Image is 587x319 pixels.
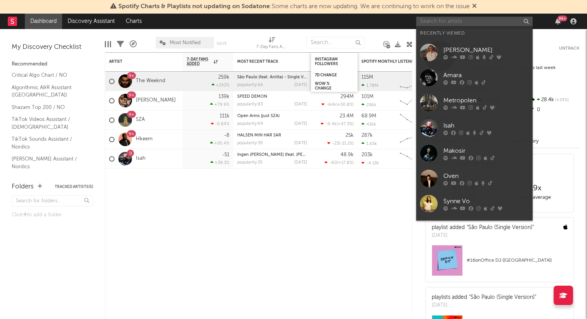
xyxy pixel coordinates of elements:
div: WoW % Change [315,81,342,91]
a: SPEED DEMON [237,95,267,99]
a: [PERSON_NAME] [416,40,533,65]
a: Amara [416,65,533,90]
div: 0 [528,105,579,115]
span: : Some charts are now updating. We are continuing to work on the issue [118,3,470,10]
a: Algorithmic A&R Assistant ([GEOGRAPHIC_DATA]) [12,83,85,99]
div: 287k [361,133,373,138]
a: Shazam Top 200 / NO [12,103,85,112]
div: popularity: 35 [237,160,262,165]
a: Makosir [416,141,533,166]
div: 7d Change [315,73,342,78]
svg: Chart title [396,130,431,149]
a: [PERSON_NAME] Assistant / Nordics [12,155,85,171]
div: 7-Day Fans Added (7-Day Fans Added) [256,43,287,52]
div: Instagram Followers [315,57,342,66]
div: 48.9k [340,152,354,157]
div: 111k [220,114,229,119]
div: [DATE] [294,122,307,126]
div: 68.9M [361,114,376,119]
div: Metropolen [443,96,529,105]
div: popularity: 39 [237,141,263,145]
svg: Chart title [396,72,431,91]
button: Untrack [559,45,579,52]
div: [DATE] [432,302,536,309]
div: ( ) [327,141,354,146]
a: "São Paulo (Single Version)" [469,295,536,300]
a: TikTok Videos Assistant / [DEMOGRAPHIC_DATA] [12,115,85,131]
svg: Chart title [396,149,431,169]
div: 203k [361,152,373,157]
a: HALSEN MIN HAR SÅR [237,133,281,138]
svg: Chart title [396,110,431,130]
div: -51 [222,152,229,157]
div: Ingen andre (feat. Chris Holsten) [237,153,307,157]
div: São Paulo (feat. Anitta) - Single Version [237,75,307,79]
div: +79.9 % [210,102,229,107]
div: A&R Pipeline [130,33,137,55]
div: 139k [219,94,229,99]
span: +47.3 % [338,122,353,126]
span: Most Notified [170,40,201,45]
div: [PERSON_NAME] [443,45,529,55]
div: 19 x [500,184,571,193]
div: [DATE] [294,83,307,87]
a: Synne Vo [416,191,533,216]
div: -4.13k [361,160,379,166]
div: 1.65k [361,141,377,146]
div: playlists added [432,293,536,302]
div: +95.4 % [210,141,229,146]
div: [DATE] [432,232,534,240]
a: Metropolen [416,90,533,116]
span: -21.1 % [340,141,353,146]
div: 416k [361,122,376,127]
div: Isah [443,121,529,130]
a: Charts [120,14,147,29]
div: HALSEN MIN HAR SÅR [237,133,307,138]
div: Folders [12,182,34,191]
div: popularity: 69 [237,122,263,126]
div: 1.78M [361,83,378,88]
div: Filters [117,33,124,55]
div: 99 + [557,16,567,21]
div: Most Recent Track [237,59,295,64]
div: [DATE] [294,141,307,145]
div: 23.4M [340,114,354,119]
button: 99+ [555,18,561,24]
div: My Discovery Checklist [12,43,93,52]
span: 7-Day Fans Added [187,57,212,66]
div: SPEED DEMON [237,95,307,99]
div: Edit Columns [105,33,111,55]
span: -23 [332,141,339,146]
div: 7-Day Fans Added (7-Day Fans Added) [256,33,287,55]
div: [DATE] [294,160,307,165]
div: popularity: 66 [237,83,263,87]
div: playlist added [432,224,534,232]
button: Save [217,41,227,46]
div: ( ) [321,121,354,126]
div: Click to add a folder. [12,210,93,220]
a: "São Paulo (Single Version)" [467,225,534,230]
a: Oven [416,166,533,191]
span: +50.8 % [337,103,353,107]
a: #16onOffice DJ ([GEOGRAPHIC_DATA]) [426,245,573,282]
div: Amara [443,71,529,80]
div: 25k [346,133,354,138]
a: Isah [416,116,533,141]
span: -64k [326,103,336,107]
div: +242 % [212,83,229,88]
div: popularity: 83 [237,102,263,107]
a: Isah [136,155,146,162]
div: 28.4k [528,95,579,105]
a: Dashboard [25,14,62,29]
div: 101M [361,94,373,99]
div: 259k [218,75,229,80]
a: São Paulo (feat. Anitta) - Single Version [237,75,316,79]
a: Ingen [PERSON_NAME] (feat. [PERSON_NAME]) [237,153,331,157]
div: -8 [224,133,229,138]
div: +39.3 % [210,160,229,165]
input: Search for folders... [12,195,93,207]
span: +17.8 % [338,161,353,165]
div: daily average [500,193,571,202]
div: -0.84 % [211,121,229,126]
span: -60 [330,161,337,165]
